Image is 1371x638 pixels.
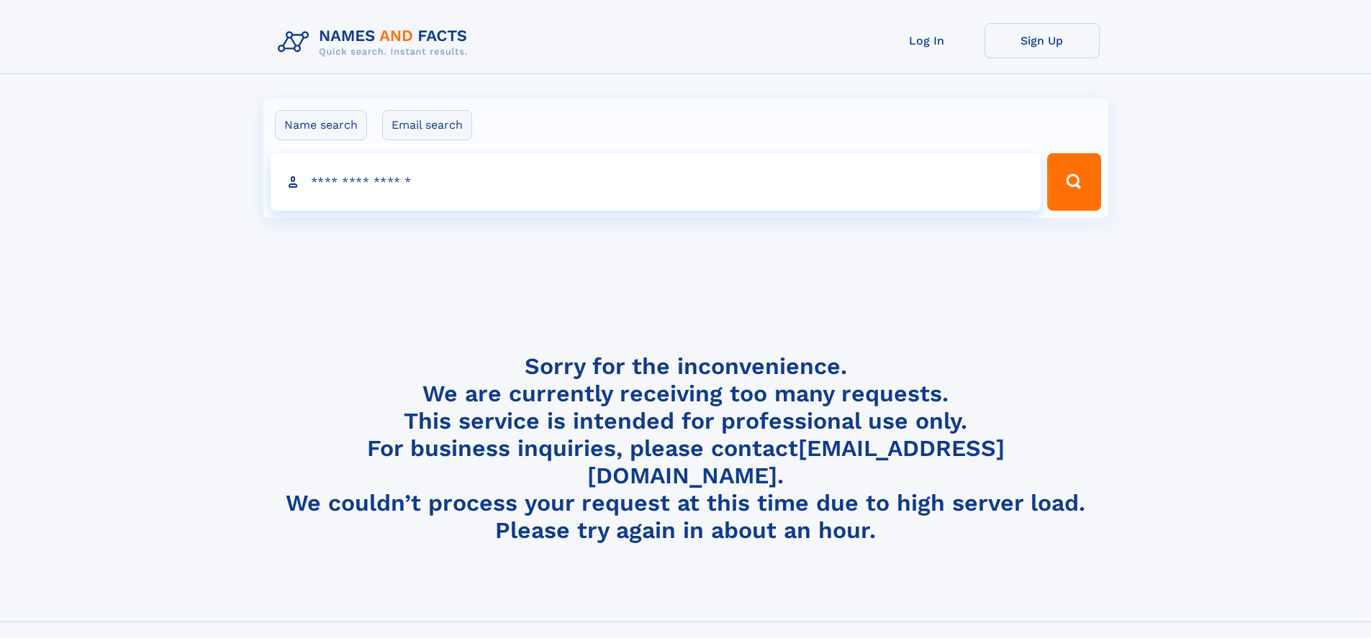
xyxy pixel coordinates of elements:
[382,110,472,140] label: Email search
[985,23,1100,58] a: Sign Up
[275,110,367,140] label: Name search
[869,23,985,58] a: Log In
[272,23,479,62] img: Logo Names and Facts
[272,352,1100,544] h4: Sorry for the inconvenience. We are currently receiving too many requests. This service is intend...
[587,434,1005,489] a: [EMAIL_ADDRESS][DOMAIN_NAME]
[271,153,1041,211] input: search input
[1047,153,1100,211] button: Search Button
